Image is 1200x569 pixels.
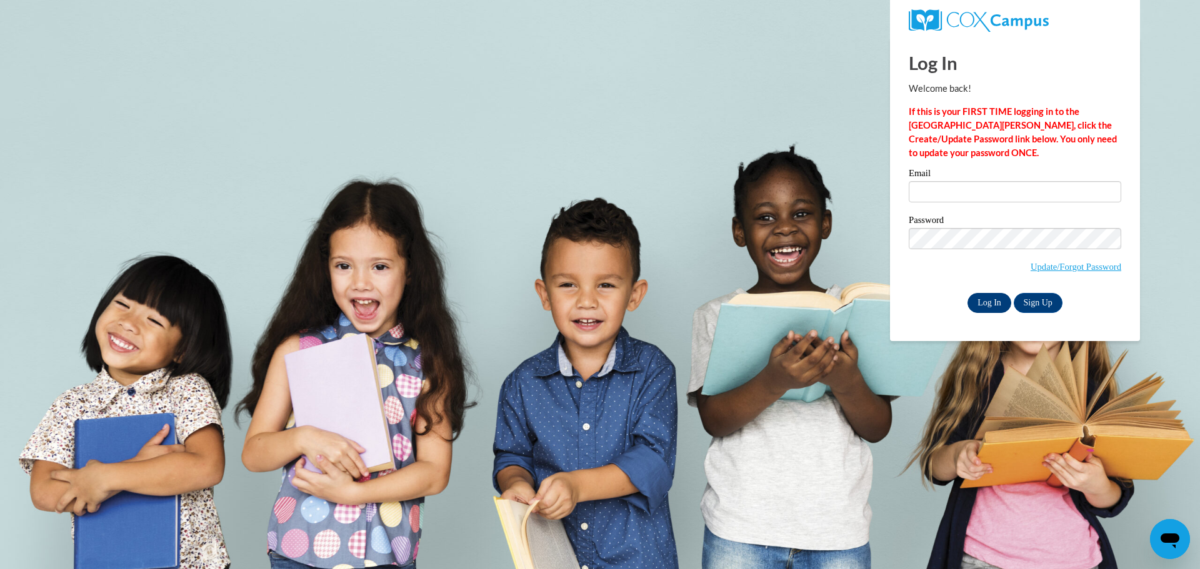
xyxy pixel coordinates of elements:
[909,169,1121,181] label: Email
[909,215,1121,228] label: Password
[909,106,1117,158] strong: If this is your FIRST TIME logging in to the [GEOGRAPHIC_DATA][PERSON_NAME], click the Create/Upd...
[1031,262,1121,272] a: Update/Forgot Password
[909,50,1121,76] h1: Log In
[909,9,1049,32] img: COX Campus
[967,293,1011,313] input: Log In
[909,82,1121,96] p: Welcome back!
[1150,519,1190,559] iframe: Button to launch messaging window
[1014,293,1062,313] a: Sign Up
[909,9,1121,32] a: COX Campus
